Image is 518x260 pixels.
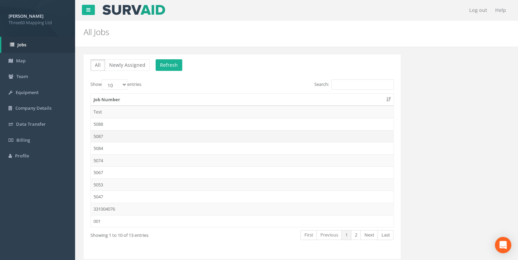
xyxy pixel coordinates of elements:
span: Team [16,73,28,79]
td: 5053 [91,179,393,191]
a: 1 [341,230,351,240]
div: Showing 1 to 10 of 13 entries [90,229,211,239]
span: Billing [16,137,30,143]
td: 5084 [91,142,393,154]
span: Three60 Mapping Ltd [9,19,67,26]
span: Data Transfer [16,121,46,127]
label: Show entries [90,79,141,90]
h2: All Jobs [84,28,437,36]
input: Search: [331,79,394,90]
span: Jobs [17,42,26,48]
a: Last [377,230,393,240]
td: 331004076 [91,203,393,215]
td: 5047 [91,190,393,203]
select: Showentries [102,79,127,90]
span: Equipment [16,89,39,95]
button: Newly Assigned [105,59,150,71]
a: 2 [351,230,361,240]
button: Refresh [156,59,182,71]
a: First [300,230,317,240]
a: Next [360,230,378,240]
td: 5074 [91,154,393,167]
td: 5088 [91,118,393,130]
td: Test [91,106,393,118]
td: 001 [91,215,393,227]
button: All [90,59,105,71]
span: Map [16,58,26,64]
td: 5087 [91,130,393,142]
a: [PERSON_NAME] Three60 Mapping Ltd [9,11,67,26]
span: Profile [15,153,29,159]
a: Previous [316,230,342,240]
a: Jobs [1,37,75,53]
strong: [PERSON_NAME] [9,13,43,19]
label: Search: [314,79,394,90]
th: Job Number: activate to sort column ascending [91,94,393,106]
td: 5067 [91,166,393,179]
div: Open Intercom Messenger [495,237,511,253]
span: Company Details [15,105,52,111]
